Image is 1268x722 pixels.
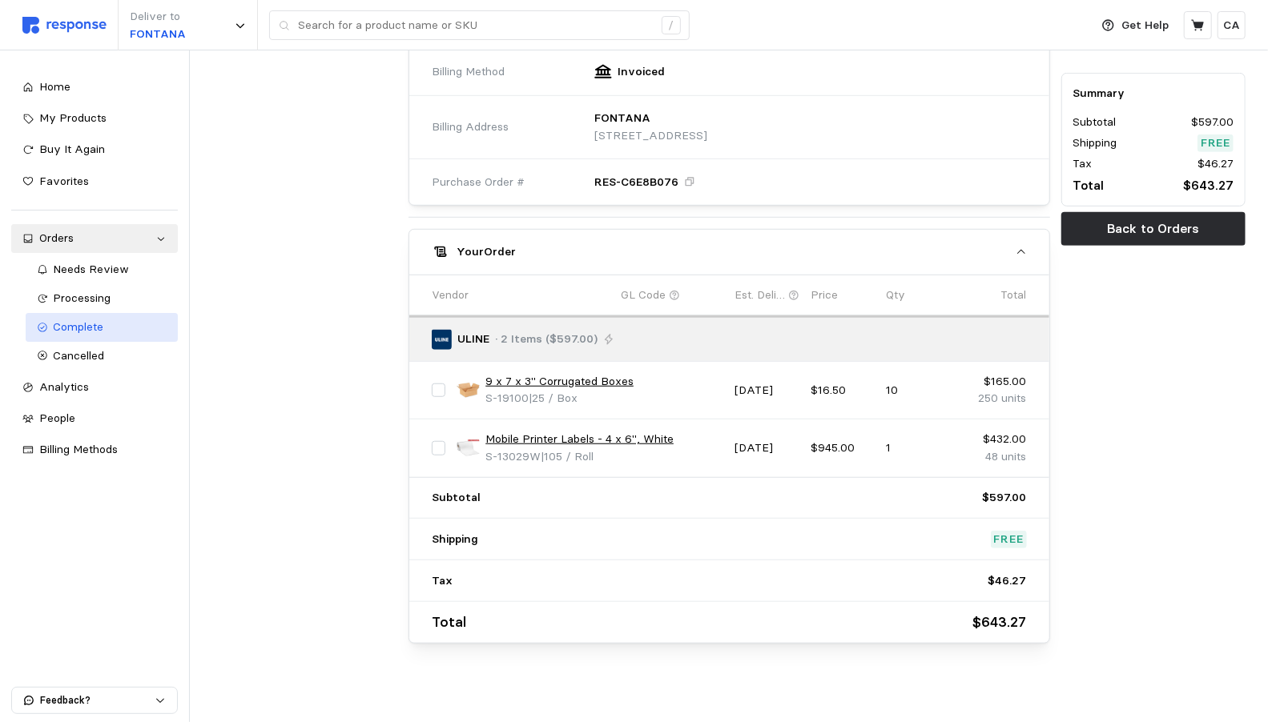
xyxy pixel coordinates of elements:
[40,693,155,708] p: Feedback?
[1073,134,1117,152] p: Shipping
[1191,114,1234,131] p: $597.00
[735,382,799,399] p: [DATE]
[811,439,876,457] p: $945.00
[26,342,179,371] a: Cancelled
[26,284,179,313] a: Processing
[1073,155,1093,173] p: Tax
[962,448,1027,466] p: 48 units
[1122,17,1169,34] p: Get Help
[432,611,466,634] p: Total
[39,230,150,247] div: Orders
[485,391,529,405] span: S-19100
[22,17,107,34] img: svg%3e
[11,224,178,253] a: Orders
[1061,212,1246,246] button: Back to Orders
[983,489,1027,507] p: $597.00
[1198,155,1234,173] p: $46.27
[1218,11,1246,39] button: CA
[886,287,905,304] p: Qty
[962,390,1027,407] p: 250 units
[409,50,1049,205] div: ULINE· 2 Items ($597.00)
[457,243,516,260] h5: Your Order
[594,110,650,127] p: FONTANA
[541,449,594,463] span: | 105 / Roll
[432,118,509,136] span: Billing Address
[432,63,505,81] span: Billing Method
[886,439,951,457] p: 1
[11,167,178,196] a: Favorites
[1073,175,1105,195] p: Total
[130,26,186,43] p: FONTANA
[621,287,666,304] p: GL Code
[457,436,480,459] img: S-13029W_txt_USEng
[39,442,118,456] span: Billing Methods
[26,255,179,284] a: Needs Review
[409,275,1049,643] div: YourOrder
[457,379,480,402] img: S-19100
[1201,134,1231,152] p: Free
[11,104,178,133] a: My Products
[39,142,105,156] span: Buy It Again
[662,16,681,35] div: /
[962,431,1027,448] p: $432.00
[1183,175,1234,195] p: $643.27
[26,313,179,342] a: Complete
[735,287,785,304] p: Est. Delivery
[39,110,107,125] span: My Products
[485,431,674,448] a: Mobile Printer Labels - 4 x 6", White
[988,572,1027,590] p: $46.27
[11,404,178,433] a: People
[54,348,105,363] span: Cancelled
[529,391,578,405] span: | 25 / Box
[1073,114,1117,131] p: Subtotal
[1001,287,1027,304] p: Total
[39,379,89,394] span: Analytics
[886,382,951,399] p: 10
[54,262,130,276] span: Needs Review
[973,611,1027,634] p: $643.27
[12,688,177,713] button: Feedback?
[298,11,653,40] input: Search for a product name or SKU
[594,174,678,191] p: RES-C6E8B076
[1093,10,1179,41] button: Get Help
[618,63,665,81] p: Invoiced
[11,73,178,102] a: Home
[735,439,799,457] p: [DATE]
[11,135,178,164] a: Buy It Again
[432,489,481,507] p: Subtotal
[962,373,1027,391] p: $165.00
[994,531,1024,548] p: Free
[432,572,453,590] p: Tax
[39,411,75,425] span: People
[409,230,1049,275] button: YourOrder
[811,287,838,304] p: Price
[811,382,876,399] p: $16.50
[594,127,707,145] p: [STREET_ADDRESS]
[432,531,478,548] p: Shipping
[432,174,525,191] span: Purchase Order #
[54,291,111,305] span: Processing
[1223,17,1240,34] p: CA
[39,174,89,188] span: Favorites
[495,331,598,348] p: · 2 Items ($597.00)
[485,373,634,391] a: 9 x 7 x 3" Corrugated Boxes
[457,331,489,348] p: ULINE
[11,435,178,464] a: Billing Methods
[54,319,104,334] span: Complete
[432,287,469,304] p: Vendor
[1107,219,1199,239] p: Back to Orders
[11,373,178,402] a: Analytics
[485,449,541,463] span: S-13029W
[39,79,70,94] span: Home
[130,8,186,26] p: Deliver to
[1073,85,1234,102] h5: Summary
